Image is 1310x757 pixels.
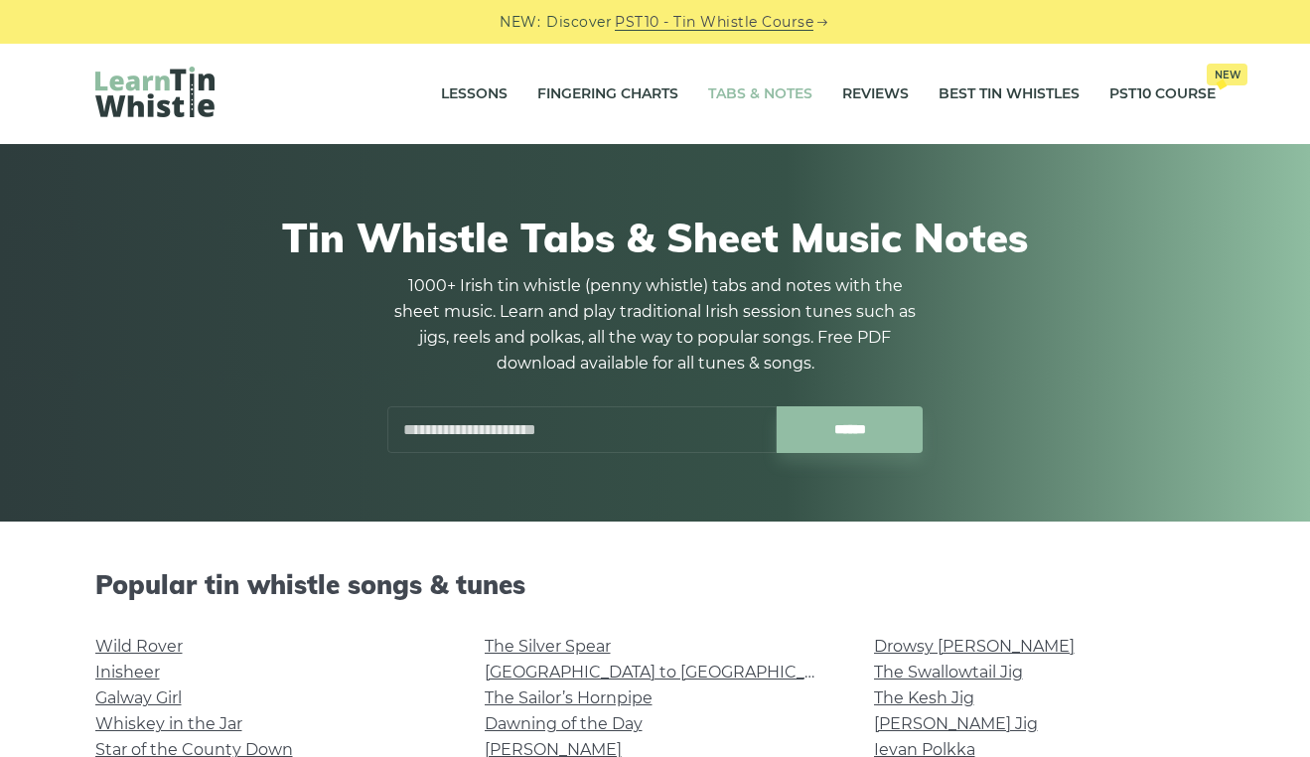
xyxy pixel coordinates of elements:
p: 1000+ Irish tin whistle (penny whistle) tabs and notes with the sheet music. Learn and play tradi... [387,273,924,377]
a: Whiskey in the Jar [95,714,242,733]
a: Best Tin Whistles [939,70,1080,119]
a: The Silver Spear [485,637,611,656]
h2: Popular tin whistle songs & tunes [95,569,1216,600]
a: Inisheer [95,663,160,681]
a: Tabs & Notes [708,70,812,119]
h1: Tin Whistle Tabs & Sheet Music Notes [95,214,1216,261]
a: Reviews [842,70,909,119]
a: The Sailor’s Hornpipe [485,688,653,707]
a: PST10 CourseNew [1109,70,1216,119]
span: New [1207,64,1247,85]
a: Wild Rover [95,637,183,656]
a: [GEOGRAPHIC_DATA] to [GEOGRAPHIC_DATA] [485,663,851,681]
a: Drowsy [PERSON_NAME] [874,637,1075,656]
a: The Kesh Jig [874,688,974,707]
a: Galway Girl [95,688,182,707]
a: The Swallowtail Jig [874,663,1023,681]
a: Fingering Charts [537,70,678,119]
a: Dawning of the Day [485,714,643,733]
a: [PERSON_NAME] Jig [874,714,1038,733]
img: LearnTinWhistle.com [95,67,215,117]
a: Lessons [441,70,508,119]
